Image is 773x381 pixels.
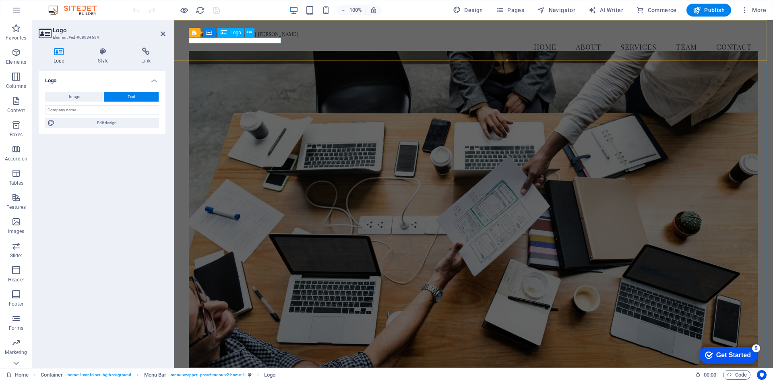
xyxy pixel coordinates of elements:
button: Design [450,4,486,17]
span: Logo [230,30,241,35]
h6: Session time [695,370,717,380]
button: AI Writer [585,4,626,17]
h4: Logo [39,48,83,65]
span: . home-4-container .bg-background [66,370,131,380]
span: Commerce [636,6,677,14]
h6: 100% [349,5,362,15]
span: Click to select. Double-click to edit [264,370,275,380]
button: Text [104,92,159,102]
button: Navigator [534,4,579,17]
p: Favorites [6,35,26,41]
button: Image [45,92,103,102]
h2: Logo [53,27,165,34]
i: Reload page [196,6,205,15]
p: Boxes [10,131,23,138]
span: Code [727,370,747,380]
div: 5 [60,2,68,10]
button: Usercentrics [757,370,767,380]
div: Get Started 5 items remaining, 0% complete [6,4,65,21]
span: : [709,372,711,378]
i: This element is a customizable preset [248,373,252,377]
button: Code [723,370,750,380]
span: Click to select. Double-click to edit [144,370,167,380]
span: Pages [496,6,524,14]
span: 00 00 [704,370,716,380]
span: AI Writer [588,6,623,14]
h4: Link [126,48,165,65]
h4: Logo [39,71,165,85]
button: Edit design [45,118,159,128]
div: Design (Ctrl+Alt+Y) [450,4,486,17]
span: . menu-wrapper .preset-menu-v2-home-4 [169,370,244,380]
iframe: To enrich screen reader interactions, please activate Accessibility in Grammarly extension settings [174,20,773,368]
p: Accordion [5,156,27,162]
div: Get Started [24,9,58,16]
button: reload [195,5,205,15]
span: Click to select. Double-click to edit [41,370,63,380]
p: Images [8,228,25,235]
h3: Element #ed-908934694 [53,34,149,41]
p: Header [8,277,24,283]
button: Click here to leave preview mode and continue editing [179,5,189,15]
button: 100% [337,5,366,15]
button: Commerce [633,4,680,17]
span: Edit design [57,118,157,128]
span: Navigator [537,6,575,14]
p: Content [7,107,25,114]
span: Publish [693,6,725,14]
input: Company name [45,105,159,115]
span: Design [453,6,483,14]
p: Elements [6,59,27,65]
i: On resize automatically adjust zoom level to fit chosen device. [370,6,377,14]
span: More [741,6,766,14]
nav: breadcrumb [41,370,276,380]
p: Marketing [5,349,27,356]
button: Pages [493,4,527,17]
p: Forms [9,325,23,331]
button: More [738,4,769,17]
h4: Style [83,48,127,65]
p: Slider [10,252,23,259]
span: Image [69,92,80,102]
button: Publish [686,4,731,17]
p: Features [6,204,26,210]
p: Footer [9,301,23,307]
span: Text [128,92,135,102]
img: Editor Logo [46,5,107,15]
a: Click to cancel selection. Double-click to open Pages [6,370,29,380]
p: Columns [6,83,26,90]
p: Tables [9,180,23,186]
